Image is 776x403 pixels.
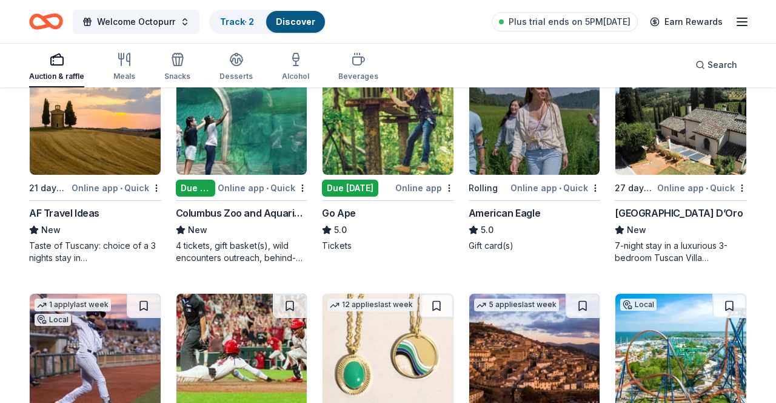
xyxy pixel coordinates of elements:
img: Image for AF Travel Ideas [30,59,161,175]
button: Snacks [164,47,190,87]
img: Image for American Eagle [469,59,600,175]
button: Desserts [219,47,253,87]
span: Plus trial ends on 5PM[DATE] [509,15,630,29]
div: Local [35,314,71,326]
img: Image for Columbus Zoo and Aquarium [176,59,307,175]
button: Meals [113,47,135,87]
div: Local [620,299,657,311]
a: Image for American Eagle8 applieslast weekRollingOnline app•QuickAmerican Eagle5.0Gift card(s) [469,59,601,252]
div: 27 days left [615,181,655,195]
div: Snacks [164,72,190,81]
span: 5.0 [481,223,493,237]
div: 5 applies last week [474,299,559,311]
a: Earn Rewards [643,11,730,33]
div: Auction & raffle [29,72,84,81]
div: Online app Quick [72,180,161,195]
span: Search [707,58,737,72]
div: Go Ape [322,206,356,220]
a: Image for Columbus Zoo and AquariumLocalDue [DATE]Online app•QuickColumbus Zoo and AquariumNew4 t... [176,59,308,264]
img: Image for Go Ape [323,59,453,175]
div: AF Travel Ideas [29,206,99,220]
div: Online app Quick [218,180,307,195]
div: Rolling [469,181,498,195]
span: • [706,183,708,193]
div: Due [DATE] [322,180,378,197]
div: 12 applies last week [327,299,415,311]
button: Search [686,53,747,77]
a: Image for Villa Sogni D’Oro7 applieslast week27 days leftOnline app•Quick[GEOGRAPHIC_DATA] D’OroN... [615,59,747,264]
div: Beverages [338,72,378,81]
div: Meals [113,72,135,81]
a: Image for Go Ape1 applylast weekDue [DATE]Online appGo Ape5.0Tickets [322,59,454,252]
div: 1 apply last week [35,299,111,311]
div: Due [DATE] [176,180,216,197]
div: 21 days left [29,181,69,195]
a: Plus trial ends on 5PM[DATE] [492,12,638,32]
span: • [559,183,561,193]
button: Welcome Octopurr [73,10,199,34]
span: New [188,223,207,237]
div: Columbus Zoo and Aquarium [176,206,308,220]
div: 7-night stay in a luxurious 3-bedroom Tuscan Villa overlooking a vineyard and the ancient walled ... [615,240,747,264]
span: New [627,223,646,237]
span: Welcome Octopurr [97,15,175,29]
a: Home [29,7,63,36]
button: Track· 2Discover [209,10,326,34]
div: Online app [395,180,454,195]
button: Alcohol [282,47,309,87]
a: Track· 2 [220,16,254,27]
span: 5.0 [334,223,347,237]
img: Image for Villa Sogni D’Oro [615,59,746,175]
span: • [120,183,122,193]
button: Beverages [338,47,378,87]
div: [GEOGRAPHIC_DATA] D’Oro [615,206,743,220]
div: Online app Quick [657,180,747,195]
a: Image for AF Travel Ideas14 applieslast week21 days leftOnline app•QuickAF Travel IdeasNewTaste o... [29,59,161,264]
div: Desserts [219,72,253,81]
div: Gift card(s) [469,240,601,252]
div: 4 tickets, gift basket(s), wild encounters outreach, behind-the-scenes tours [176,240,308,264]
span: New [41,223,61,237]
div: American Eagle [469,206,540,220]
div: Taste of Tuscany: choice of a 3 nights stay in [GEOGRAPHIC_DATA] or a 5 night stay in [GEOGRAPHIC... [29,240,161,264]
button: Auction & raffle [29,47,84,87]
span: • [266,183,269,193]
div: Tickets [322,240,454,252]
div: Online app Quick [510,180,600,195]
a: Discover [276,16,315,27]
div: Alcohol [282,72,309,81]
